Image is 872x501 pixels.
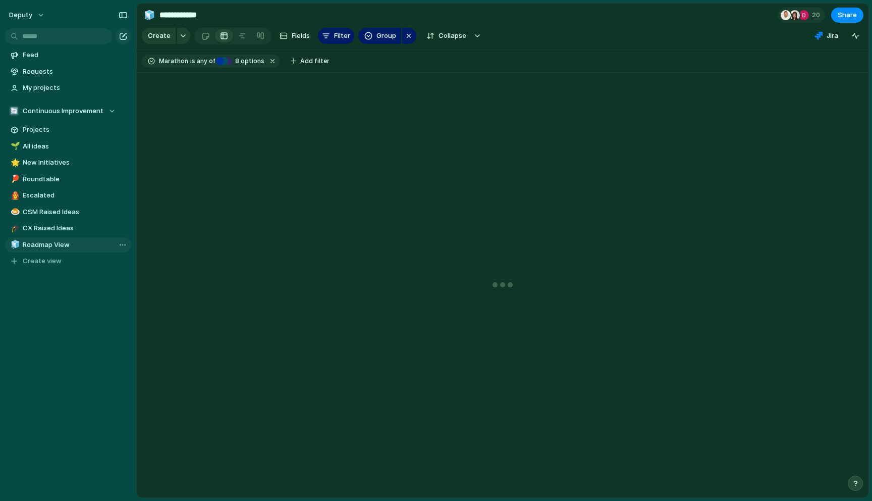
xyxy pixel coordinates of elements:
span: Continuous Improvement [23,106,103,116]
a: 🌱All ideas [5,139,131,154]
button: deputy [5,7,50,23]
button: 🌟 [9,158,19,168]
span: Projects [23,125,128,135]
span: Feed [23,50,128,60]
span: Filter [334,31,350,41]
div: 👨‍🚒 [11,190,18,202]
span: CX Raised Ideas [23,223,128,233]
a: Projects [5,122,131,137]
a: My projects [5,80,131,95]
span: My projects [23,83,128,93]
div: 🎓 [11,223,18,234]
span: Add filter [300,57,330,66]
div: 🍮 [11,206,18,218]
span: Roadmap View [23,240,128,250]
div: 🌟 [11,157,18,169]
span: New Initiatives [23,158,128,168]
button: 8 options [216,56,266,67]
button: 🏓 [9,174,19,184]
button: isany of [188,56,217,67]
button: Create view [5,254,131,269]
a: 🌟New Initiatives [5,155,131,170]
span: Requests [23,67,128,77]
a: Feed [5,47,131,63]
button: Create [142,28,176,44]
span: Create view [23,256,62,266]
div: 🌱 [11,140,18,152]
button: 🎓 [9,223,19,233]
button: 🧊 [141,7,157,23]
span: Share [838,10,857,20]
span: deputy [9,10,32,20]
span: CSM Raised Ideas [23,207,128,217]
span: All ideas [23,141,128,152]
span: Roundtable [23,174,128,184]
button: 🧊 [9,240,19,250]
button: 👨‍🚒 [9,190,19,201]
span: 8 [232,57,241,65]
span: is [190,57,195,66]
span: any of [195,57,215,66]
button: Collapse [420,28,471,44]
button: Jira [810,28,842,43]
span: Fields [292,31,310,41]
span: Jira [827,31,838,41]
button: 🔄Continuous Improvement [5,104,131,119]
a: 🧊Roadmap View [5,237,131,253]
div: 🧊 [11,239,18,250]
a: 🎓CX Raised Ideas [5,221,131,236]
span: 20 [812,10,823,20]
button: Filter [318,28,354,44]
a: 🍮CSM Raised Ideas [5,205,131,220]
span: options [232,57,264,66]
span: Group [376,31,396,41]
span: Collapse [439,31,466,41]
button: Fields [276,28,314,44]
a: Requests [5,64,131,79]
span: Create [148,31,171,41]
button: 🌱 [9,141,19,152]
a: 🏓Roundtable [5,172,131,187]
button: Share [831,8,863,23]
div: 🔄 [9,106,19,116]
button: Group [358,28,401,44]
div: 🧊 [144,8,155,22]
div: 🏓 [11,173,18,185]
a: 👨‍🚒Escalated [5,188,131,203]
span: Marathon [159,57,188,66]
button: 🍮 [9,207,19,217]
span: Escalated [23,190,128,201]
button: Add filter [285,54,336,68]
